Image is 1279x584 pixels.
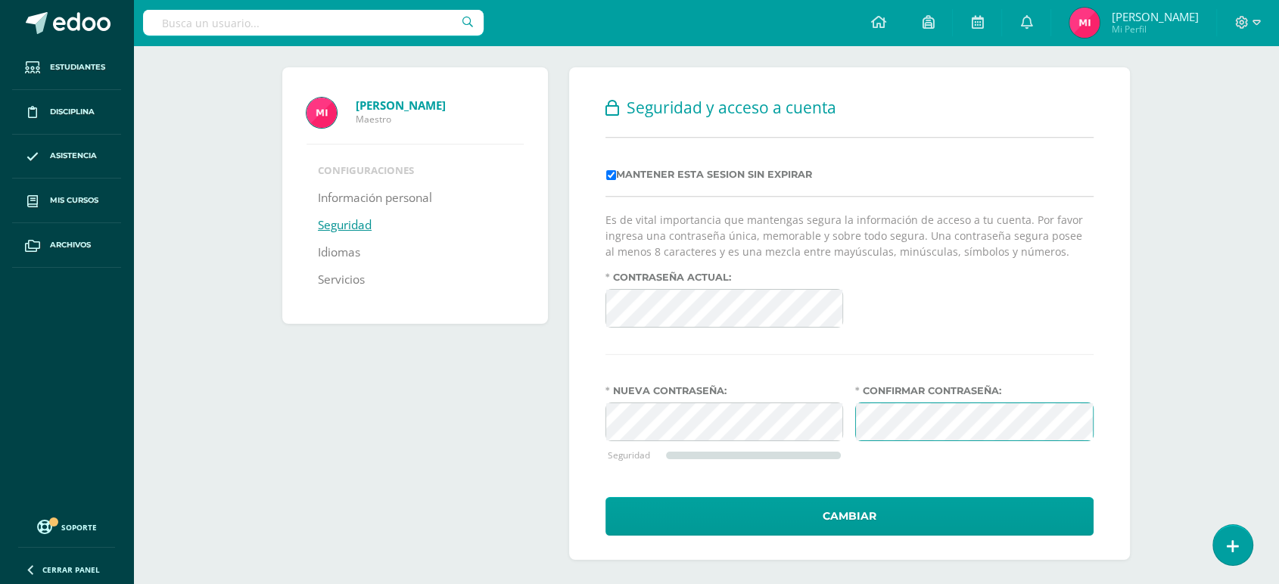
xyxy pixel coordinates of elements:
p: Es de vital importancia que mantengas segura la información de acceso a tu cuenta. Por favor ingr... [605,212,1094,259]
a: Seguridad [318,212,372,239]
a: Archivos [12,223,121,268]
button: Cambiar [605,497,1094,536]
label: Confirmar contraseña: [855,385,1094,396]
span: Maestro [356,113,524,126]
a: Servicios [318,266,365,294]
span: Archivos [50,239,91,251]
strong: [PERSON_NAME] [356,98,446,113]
span: Cerrar panel [42,564,100,575]
a: Información personal [318,185,432,212]
a: Estudiantes [12,45,121,90]
label: Mantener esta sesion sin expirar [606,169,812,180]
span: Estudiantes [50,61,105,73]
label: Contraseña actual: [605,272,844,283]
li: Configuraciones [318,163,512,177]
span: Mis cursos [50,194,98,207]
input: Mantener esta sesion sin expirar [606,170,616,180]
a: [PERSON_NAME] [356,98,524,113]
div: Seguridad [608,449,666,461]
a: Disciplina [12,90,121,135]
span: Soporte [61,522,97,533]
span: Disciplina [50,106,95,118]
a: Idiomas [318,239,360,266]
span: Seguridad y acceso a cuenta [627,97,836,118]
a: Asistencia [12,135,121,179]
label: Nueva contraseña: [605,385,844,396]
a: Mis cursos [12,179,121,223]
span: [PERSON_NAME] [1111,9,1198,24]
span: Asistencia [50,150,97,162]
a: Soporte [18,516,115,536]
span: Mi Perfil [1111,23,1198,36]
img: Profile picture of Audra Cobar [307,98,337,128]
input: Busca un usuario... [143,10,484,36]
img: 67e357ac367b967c23576a478ea07591.png [1069,8,1100,38]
